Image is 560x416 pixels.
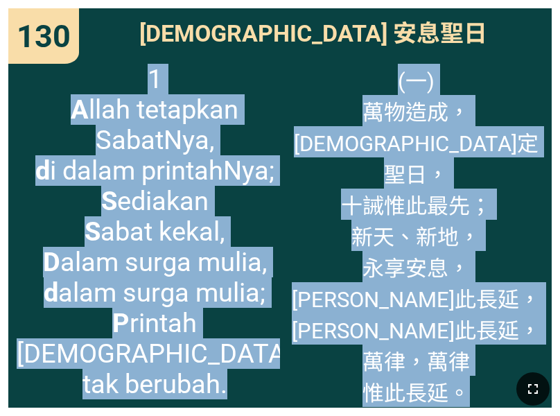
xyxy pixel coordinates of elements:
span: (一) 萬物造成， [DEMOGRAPHIC_DATA]定聖日， 十誡惟此最先； 新天、新地， 永享安息， [PERSON_NAME]此長延， [PERSON_NAME]此長延， 萬律，萬律 惟... [288,64,543,407]
b: S [101,186,117,216]
b: A [71,94,89,125]
span: 1 llah tetapkan SabatNya, i dalam printahNya; ediakan abat kekal, alam surga mulia, alam surga mu... [17,64,292,399]
b: d [44,277,58,308]
b: D [43,247,60,277]
span: [DEMOGRAPHIC_DATA] 安息聖日 [139,15,487,49]
b: S [85,216,100,247]
b: d [35,155,50,186]
b: P [112,308,130,338]
span: 130 [17,18,71,55]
